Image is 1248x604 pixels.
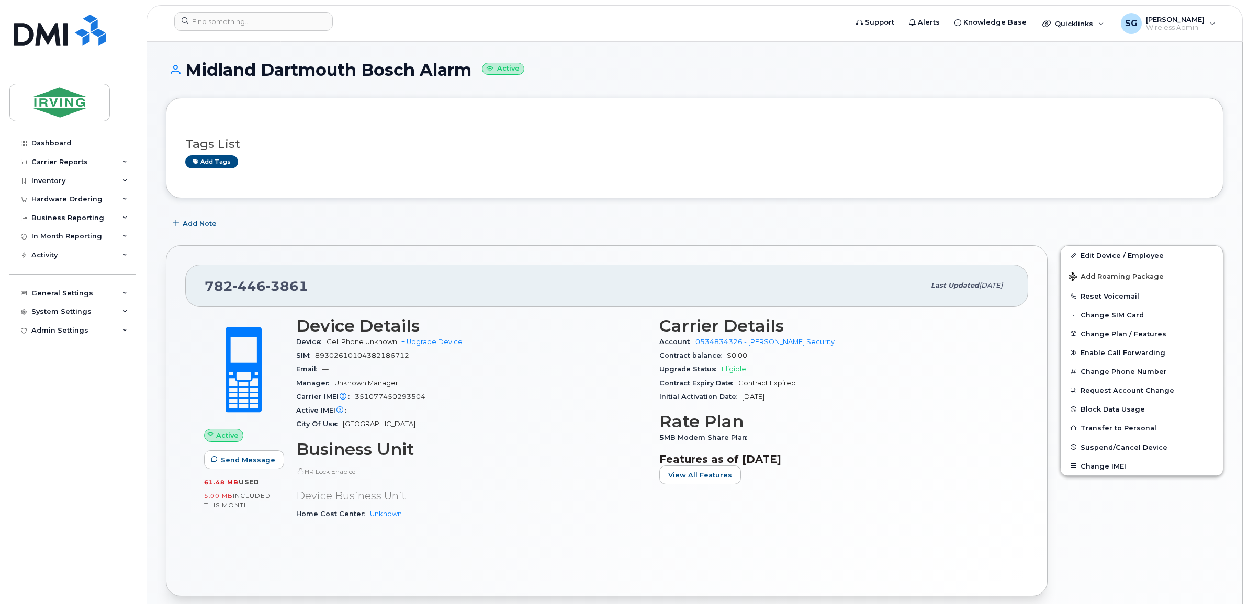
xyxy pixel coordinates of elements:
span: [DATE] [742,393,764,401]
span: $0.00 [727,351,747,359]
span: Upgrade Status [659,365,722,373]
button: Enable Call Forwarding [1061,343,1223,362]
span: 89302610104382186712 [315,351,409,359]
span: 5MB Modem Share Plan [659,434,752,441]
button: Transfer to Personal [1061,418,1223,437]
span: Account [659,338,695,346]
p: Device Business Unit [296,488,647,504]
h3: Rate Plan [659,412,1010,431]
span: Change Plan / Features [1081,329,1166,337]
button: Send Message [204,450,284,469]
span: Add Note [183,219,217,229]
button: Add Roaming Package [1061,265,1223,287]
span: 446 [233,278,266,294]
span: Active IMEI [296,406,352,414]
a: Unknown [370,510,402,518]
span: Contract balance [659,351,727,359]
h3: Device Details [296,316,647,335]
span: Initial Activation Date [659,393,742,401]
button: Change Plan / Features [1061,324,1223,343]
button: Suspend/Cancel Device [1061,438,1223,457]
span: included this month [204,492,271,509]
span: View All Features [668,470,732,480]
button: Change IMEI [1061,457,1223,475]
h1: Midland Dartmouth Bosch Alarm [166,61,1223,79]
span: Last updated [931,281,979,289]
span: Contract Expired [738,379,796,387]
h3: Business Unit [296,440,647,459]
span: Suspend/Cancel Device [1081,443,1167,451]
span: Active [216,430,239,440]
span: 61.48 MB [204,478,239,486]
button: View All Features [659,465,741,484]
p: HR Lock Enabled [296,467,647,476]
a: Edit Device / Employee [1061,246,1223,265]
span: City Of Use [296,420,343,428]
span: 3861 [266,278,308,294]
span: [DATE] [979,281,1003,289]
span: Add Roaming Package [1069,272,1164,282]
span: — [352,406,358,414]
small: Active [482,63,524,75]
span: Email [296,365,322,373]
button: Block Data Usage [1061,400,1223,418]
span: 782 [205,278,308,294]
span: Carrier IMEI [296,393,355,401]
span: used [239,478,260,486]
span: Enable Call Forwarding [1081,349,1165,357]
button: Add Note [166,214,226,233]
h3: Carrier Details [659,316,1010,335]
span: Cell Phone Unknown [327,338,397,346]
button: Change Phone Number [1061,362,1223,381]
span: Contract Expiry Date [659,379,738,387]
span: Unknown Manager [334,379,398,387]
span: 351077450293504 [355,393,425,401]
span: [GEOGRAPHIC_DATA] [343,420,415,428]
h3: Tags List [185,138,1204,151]
a: Add tags [185,155,238,168]
a: + Upgrade Device [401,338,463,346]
span: Manager [296,379,334,387]
span: — [322,365,329,373]
h3: Features as of [DATE] [659,453,1010,465]
span: SIM [296,351,315,359]
span: 5.00 MB [204,492,233,499]
button: Change SIM Card [1061,305,1223,324]
span: Eligible [722,365,746,373]
span: Home Cost Center [296,510,370,518]
button: Request Account Change [1061,381,1223,400]
button: Reset Voicemail [1061,287,1223,305]
span: Send Message [221,455,275,465]
a: 0534834326 - [PERSON_NAME] Security [695,338,835,346]
span: Device [296,338,327,346]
